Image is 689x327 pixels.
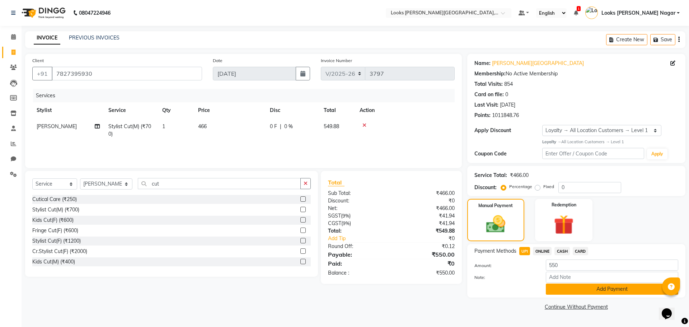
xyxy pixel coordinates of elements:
[32,206,79,214] div: Stylist Cut(M) (₹700)
[33,89,460,102] div: Services
[104,102,158,118] th: Service
[32,237,81,245] div: Stylist Cut(F) (₹1200)
[355,102,455,118] th: Action
[573,247,588,255] span: CARD
[647,149,667,159] button: Apply
[323,250,391,259] div: Payable:
[324,123,339,130] span: 549.88
[577,6,581,11] span: 1
[323,227,391,235] div: Total:
[492,60,584,67] a: [PERSON_NAME][GEOGRAPHIC_DATA]
[650,34,675,45] button: Save
[543,183,554,190] label: Fixed
[480,213,511,235] img: _cash.svg
[474,70,678,78] div: No Active Membership
[474,247,516,255] span: Payment Methods
[474,101,498,109] div: Last Visit:
[474,91,504,98] div: Card on file:
[469,274,540,281] label: Note:
[548,212,580,237] img: _gift.svg
[542,139,678,145] div: All Location Customers → Level 1
[323,243,391,250] div: Round Off:
[323,205,391,212] div: Net:
[546,260,678,271] input: Amount
[52,67,202,80] input: Search by Name/Mobile/Email/Code
[319,102,355,118] th: Total
[391,190,460,197] div: ₹466.00
[601,9,675,17] span: Looks [PERSON_NAME] Nagar
[554,247,570,255] span: CASH
[270,123,277,130] span: 0 F
[198,123,207,130] span: 466
[284,123,293,130] span: 0 %
[34,32,60,45] a: INVOICE
[32,196,77,203] div: Cutical Care (₹250)
[323,212,391,220] div: ( )
[391,197,460,205] div: ₹0
[158,102,194,118] th: Qty
[391,205,460,212] div: ₹466.00
[585,6,598,19] img: Looks Kamla Nagar
[391,243,460,250] div: ₹0.12
[505,91,508,98] div: 0
[138,178,301,189] input: Search or Scan
[18,3,67,23] img: logo
[391,250,460,259] div: ₹550.00
[474,80,503,88] div: Total Visits:
[266,102,319,118] th: Disc
[500,101,515,109] div: [DATE]
[552,202,576,208] label: Redemption
[32,258,75,266] div: Kids Cut(M) (₹400)
[32,102,104,118] th: Stylist
[510,172,529,179] div: ₹466.00
[328,179,344,186] span: Total
[323,259,391,268] div: Paid:
[79,3,111,23] b: 08047224946
[546,272,678,283] input: Add Note
[323,190,391,197] div: Sub Total:
[328,212,341,219] span: SGST
[478,202,513,209] label: Manual Payment
[108,123,151,137] span: Stylist Cut(M) (₹700)
[32,67,52,80] button: +91
[542,139,561,144] strong: Loyalty →
[474,172,507,179] div: Service Total:
[474,150,542,158] div: Coupon Code
[162,123,165,130] span: 1
[323,269,391,277] div: Balance :
[323,197,391,205] div: Discount:
[492,112,519,119] div: 1011848.76
[213,57,222,64] label: Date
[391,269,460,277] div: ₹550.00
[323,235,403,242] a: Add Tip
[328,220,341,226] span: CGST
[469,303,684,311] a: Continue Without Payment
[391,227,460,235] div: ₹549.88
[546,284,678,295] button: Add Payment
[474,70,506,78] div: Membership:
[574,10,578,16] a: 1
[323,220,391,227] div: ( )
[509,183,532,190] label: Percentage
[391,220,460,227] div: ₹41.94
[403,235,460,242] div: ₹0
[659,298,682,320] iframe: chat widget
[343,220,350,226] span: 9%
[474,60,491,67] div: Name:
[280,123,281,130] span: |
[69,34,119,41] a: PREVIOUS INVOICES
[474,184,497,191] div: Discount:
[469,262,540,269] label: Amount:
[533,247,552,255] span: ONLINE
[474,112,491,119] div: Points:
[542,148,644,159] input: Enter Offer / Coupon Code
[606,34,647,45] button: Create New
[32,57,44,64] label: Client
[391,212,460,220] div: ₹41.94
[342,213,349,219] span: 9%
[32,227,78,234] div: Fringe Cut(F) (₹600)
[194,102,266,118] th: Price
[32,248,87,255] div: Cr.Stylist Cut(F) (₹2000)
[37,123,77,130] span: [PERSON_NAME]
[519,247,530,255] span: UPI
